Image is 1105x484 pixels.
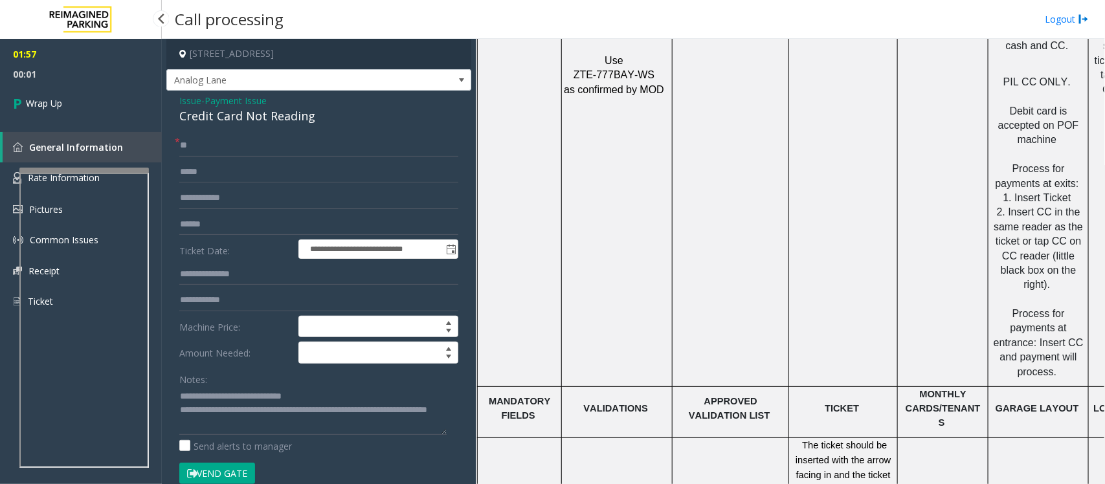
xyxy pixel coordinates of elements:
[13,205,23,214] img: 'icon'
[443,240,458,258] span: Toggle popup
[906,389,981,428] span: MONTHLY CARDS/TENANTS
[1045,12,1089,26] a: Logout
[26,96,62,110] span: Wrap Up
[440,353,458,363] span: Decrease value
[205,94,267,107] span: Payment Issue
[440,327,458,337] span: Decrease value
[176,316,295,338] label: Machine Price:
[176,342,295,364] label: Amount Needed:
[167,70,410,91] span: Analog Lane
[3,132,162,162] a: General Information
[489,396,550,421] span: MANDATORY FIELDS
[998,105,1079,146] span: Debit card is accepted on POF machine
[996,403,1079,413] span: GARAGE LAYOUT
[825,403,859,413] span: TICKET
[13,172,21,184] img: 'icon'
[13,235,23,245] img: 'icon'
[584,403,648,413] span: VALIDATIONS
[1003,192,1071,203] span: 1. Insert Ticket
[996,163,1079,188] span: Process for payments at exits:
[13,296,21,307] img: 'icon'
[179,107,458,125] div: Credit Card Not Reading
[440,316,458,327] span: Increase value
[176,239,295,259] label: Ticket Date:
[574,69,654,80] span: ZTE-777BAY-WS
[168,3,290,35] h3: Call processing
[440,342,458,353] span: Increase value
[166,39,471,69] h4: [STREET_ADDRESS]
[564,84,664,95] span: as confirmed by MOD
[179,94,201,107] span: Issue
[605,55,623,66] span: Use
[689,396,770,421] span: APPROVED VALIDATION LIST
[994,206,1083,290] span: 2. Insert CC in the same reader as the ticket or tap CC on CC reader (little black box on the rig...
[1003,76,1071,87] span: PIL CC ONLY.
[994,308,1084,377] span: Process for payments at entrance: Insert CC and payment will process.
[179,439,292,453] label: Send alerts to manager
[179,368,207,386] label: Notes:
[201,94,267,107] span: -
[1078,12,1089,26] img: logout
[13,142,23,152] img: 'icon'
[29,141,123,153] span: General Information
[13,267,22,275] img: 'icon'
